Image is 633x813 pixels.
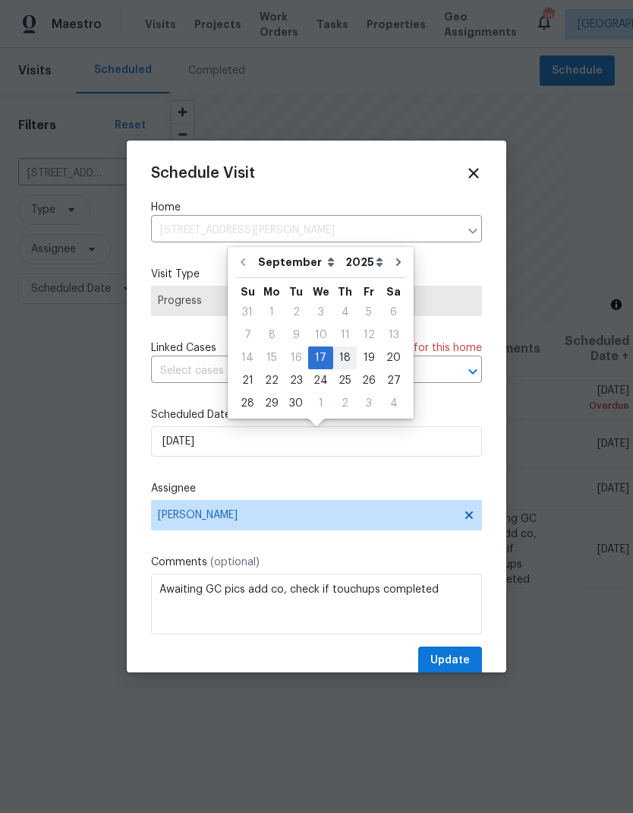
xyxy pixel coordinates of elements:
[308,301,333,324] div: Wed Sep 03 2025
[333,346,357,369] div: Thu Sep 18 2025
[338,286,352,297] abbr: Thursday
[260,347,284,369] div: 15
[158,293,475,308] span: Progress
[235,302,260,323] div: 31
[151,555,482,570] label: Comments
[260,369,284,392] div: Mon Sep 22 2025
[235,324,260,346] div: 7
[151,267,482,282] label: Visit Type
[381,324,406,346] div: 13
[381,393,406,414] div: 4
[151,407,482,422] label: Scheduled Date
[357,392,381,415] div: Fri Oct 03 2025
[235,392,260,415] div: Sun Sep 28 2025
[210,557,260,568] span: (optional)
[260,393,284,414] div: 29
[289,286,303,297] abbr: Tuesday
[387,247,410,277] button: Go to next month
[381,347,406,369] div: 20
[254,251,342,274] select: Month
[235,369,260,392] div: Sun Sep 21 2025
[284,346,308,369] div: Tue Sep 16 2025
[381,370,406,391] div: 27
[465,165,482,182] span: Close
[308,370,333,391] div: 24
[381,324,406,346] div: Sat Sep 13 2025
[284,347,308,369] div: 16
[333,302,357,323] div: 4
[357,324,381,346] div: Fri Sep 12 2025
[260,301,284,324] div: Mon Sep 01 2025
[260,324,284,346] div: Mon Sep 08 2025
[284,369,308,392] div: Tue Sep 23 2025
[418,647,482,675] button: Update
[235,347,260,369] div: 14
[260,370,284,391] div: 22
[151,219,459,242] input: Enter in an address
[235,346,260,369] div: Sun Sep 14 2025
[357,393,381,414] div: 3
[357,347,381,369] div: 19
[333,370,357,391] div: 25
[386,286,401,297] abbr: Saturday
[231,247,254,277] button: Go to previous month
[235,301,260,324] div: Sun Aug 31 2025
[284,324,308,346] div: 9
[235,393,260,414] div: 28
[284,302,308,323] div: 2
[333,324,357,346] div: 11
[357,302,381,323] div: 5
[308,369,333,392] div: Wed Sep 24 2025
[313,286,329,297] abbr: Wednesday
[284,324,308,346] div: Tue Sep 09 2025
[260,346,284,369] div: Mon Sep 15 2025
[308,347,333,369] div: 17
[333,324,357,346] div: Thu Sep 11 2025
[364,286,374,297] abbr: Friday
[235,370,260,391] div: 21
[260,302,284,323] div: 1
[308,393,333,414] div: 1
[151,200,482,215] label: Home
[284,370,308,391] div: 23
[151,340,216,356] span: Linked Cases
[357,324,381,346] div: 12
[308,346,333,369] div: Wed Sep 17 2025
[381,301,406,324] div: Sat Sep 06 2025
[235,324,260,346] div: Sun Sep 07 2025
[357,301,381,324] div: Fri Sep 05 2025
[263,286,280,297] abbr: Monday
[284,392,308,415] div: Tue Sep 30 2025
[308,324,333,346] div: Wed Sep 10 2025
[308,302,333,323] div: 3
[333,301,357,324] div: Thu Sep 04 2025
[308,392,333,415] div: Wed Oct 01 2025
[462,361,483,382] button: Open
[381,346,406,369] div: Sat Sep 20 2025
[151,166,255,181] span: Schedule Visit
[342,251,387,274] select: Year
[284,393,308,414] div: 30
[333,347,357,369] div: 18
[333,369,357,392] div: Thu Sep 25 2025
[241,286,255,297] abbr: Sunday
[260,392,284,415] div: Mon Sep 29 2025
[381,369,406,392] div: Sat Sep 27 2025
[381,392,406,415] div: Sat Oct 04 2025
[151,481,482,496] label: Assignee
[151,574,482,634] textarea: Awaiting GC pics add co, check if touchups completed
[151,359,439,383] input: Select cases
[381,302,406,323] div: 6
[430,651,470,670] span: Update
[357,369,381,392] div: Fri Sep 26 2025
[260,324,284,346] div: 8
[357,370,381,391] div: 26
[333,393,357,414] div: 2
[357,346,381,369] div: Fri Sep 19 2025
[308,324,333,346] div: 10
[151,426,482,457] input: M/D/YYYY
[284,301,308,324] div: Tue Sep 02 2025
[158,509,455,521] span: [PERSON_NAME]
[333,392,357,415] div: Thu Oct 02 2025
